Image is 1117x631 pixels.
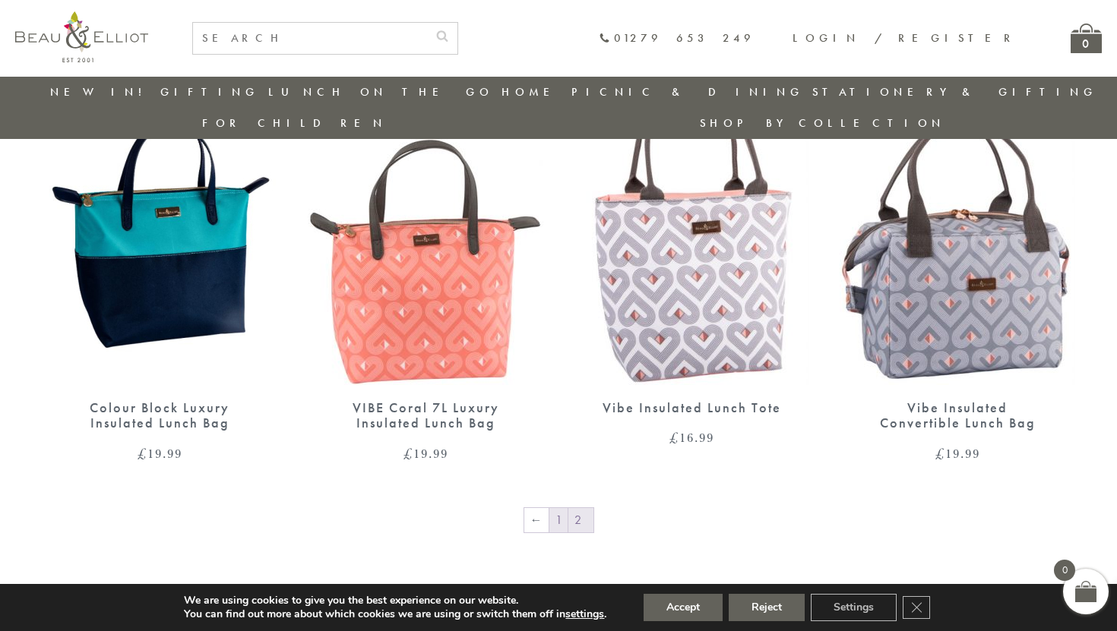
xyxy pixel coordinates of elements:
[840,81,1075,385] img: Convertible Lunch Bag Vibe Insulated Lunch Bag
[549,508,568,532] a: Page 1
[903,596,930,619] button: Close GDPR Cookie Banner
[193,23,427,54] input: SEARCH
[1071,24,1102,53] a: 0
[574,81,809,445] a: VIBE Lunch Bag Vibe Insulated Lunch Tote £16.99
[935,444,980,462] bdi: 19.99
[600,400,783,416] div: Vibe Insulated Lunch Tote
[812,84,1097,99] a: Stationery & Gifting
[574,81,809,385] img: VIBE Lunch Bag
[793,30,1017,46] a: Login / Register
[866,400,1049,431] div: Vibe Insulated Convertible Lunch Bag
[935,444,945,462] span: £
[50,84,152,99] a: New in!
[403,444,448,462] bdi: 19.99
[811,594,897,621] button: Settings
[42,81,277,461] a: Colour Block Luxury Insulated Lunch Bag Colour Block Luxury Insulated Lunch Bag £19.99
[42,81,277,385] img: Colour Block Luxury Insulated Lunch Bag
[599,32,755,45] a: 01279 653 249
[700,115,945,131] a: Shop by collection
[502,84,562,99] a: Home
[571,84,804,99] a: Picnic & Dining
[840,81,1075,461] a: Convertible Lunch Bag Vibe Insulated Lunch Bag Vibe Insulated Convertible Lunch Bag £19.99
[669,428,714,446] bdi: 16.99
[644,594,723,621] button: Accept
[15,11,148,62] img: logo
[403,444,413,462] span: £
[202,115,387,131] a: For Children
[308,81,543,461] a: Insulated 7L Luxury Lunch Bag VIBE Coral 7L Luxury Insulated Lunch Bag £19.99
[68,400,251,431] div: Colour Block Luxury Insulated Lunch Bag
[42,506,1075,537] nav: Product Pagination
[268,84,493,99] a: Lunch On The Go
[334,400,517,431] div: VIBE Coral 7L Luxury Insulated Lunch Bag
[308,81,543,385] img: Insulated 7L Luxury Lunch Bag
[524,508,549,532] a: ←
[729,594,805,621] button: Reject
[1054,560,1075,581] span: 0
[138,444,147,462] span: £
[184,607,606,621] p: You can find out more about which cookies we are using or switch them off in .
[184,594,606,607] p: We are using cookies to give you the best experience on our website.
[568,508,593,532] span: Page 2
[565,607,604,621] button: settings
[138,444,182,462] bdi: 19.99
[669,428,679,446] span: £
[160,84,259,99] a: Gifting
